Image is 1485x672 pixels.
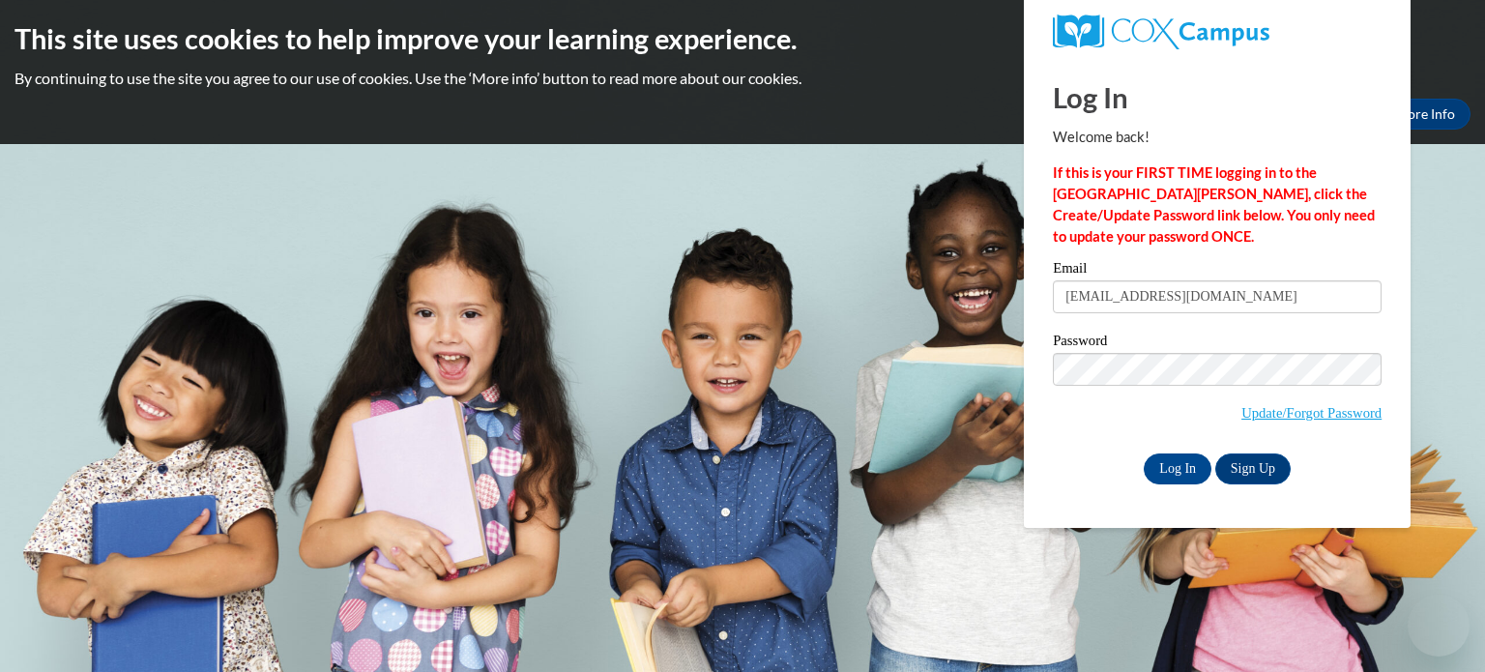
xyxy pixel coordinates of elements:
[15,68,1470,89] p: By continuing to use the site you agree to our use of cookies. Use the ‘More info’ button to read...
[1408,595,1470,657] iframe: Button to launch messaging window
[1053,15,1382,49] a: COX Campus
[1144,453,1211,484] input: Log In
[1053,127,1382,148] p: Welcome back!
[15,19,1470,58] h2: This site uses cookies to help improve your learning experience.
[1053,261,1382,280] label: Email
[1053,15,1269,49] img: COX Campus
[1053,164,1375,245] strong: If this is your FIRST TIME logging in to the [GEOGRAPHIC_DATA][PERSON_NAME], click the Create/Upd...
[1215,453,1291,484] a: Sign Up
[1053,334,1382,353] label: Password
[1241,405,1382,421] a: Update/Forgot Password
[1380,99,1470,130] a: More Info
[1053,77,1382,117] h1: Log In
